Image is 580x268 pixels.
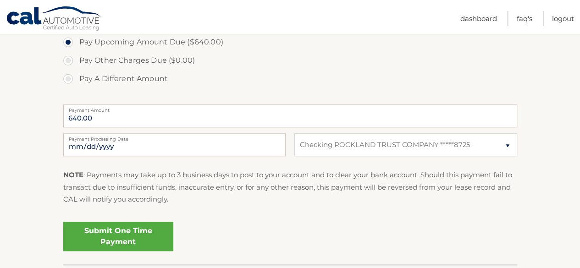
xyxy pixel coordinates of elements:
[552,11,574,26] a: Logout
[63,133,286,141] label: Payment Processing Date
[63,170,83,179] strong: NOTE
[63,104,517,127] input: Payment Amount
[460,11,497,26] a: Dashboard
[6,6,102,33] a: Cal Automotive
[63,222,173,251] a: Submit One Time Payment
[63,169,517,205] p: : Payments may take up to 3 business days to post to your account and to clear your bank account....
[517,11,532,26] a: FAQ's
[63,33,517,51] label: Pay Upcoming Amount Due ($640.00)
[63,70,517,88] label: Pay A Different Amount
[63,51,517,70] label: Pay Other Charges Due ($0.00)
[63,133,286,156] input: Payment Date
[63,104,517,112] label: Payment Amount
